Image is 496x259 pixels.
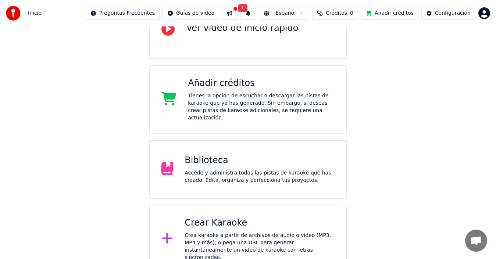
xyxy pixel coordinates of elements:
button: Añadir créditos [361,7,418,20]
div: Añadir créditos [188,78,335,89]
span: 1 [238,4,247,12]
button: Guías de video [163,7,219,20]
span: 0 [350,10,353,17]
div: Crear Karaoke [185,217,335,229]
div: Configuración [435,10,471,17]
div: Biblioteca [185,155,335,166]
img: youka [6,6,21,21]
div: Ver video de inicio rápido [186,22,299,34]
a: Chat abierto [465,230,487,252]
span: Inicio [28,10,42,17]
div: Tienes la opción de escuchar o descargar las pistas de karaoke que ya has generado. Sin embargo, ... [188,92,335,122]
span: Créditos [326,10,347,17]
button: Preguntas Frecuentes [86,7,160,20]
nav: breadcrumb [28,10,42,17]
button: Créditos0 [312,7,358,20]
div: Accede y administra todas las pistas de karaoke que has creado. Edita, organiza y perfecciona tus... [185,169,335,184]
button: Configuración [421,7,475,20]
button: 1 [240,7,256,20]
